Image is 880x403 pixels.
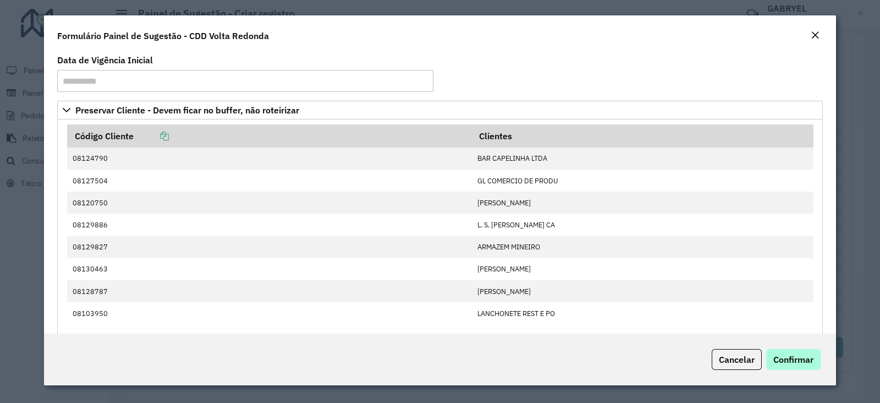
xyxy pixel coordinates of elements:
[471,192,813,214] td: [PERSON_NAME]
[67,302,472,324] td: 08103950
[811,31,820,40] em: Fechar
[471,148,813,170] td: BAR CAPELINHA LTDA
[57,101,823,119] a: Preservar Cliente - Devem ficar no buffer, não roteirizar
[67,280,472,302] td: 08128787
[67,236,472,258] td: 08129827
[807,29,823,43] button: Close
[471,236,813,258] td: ARMAZEM MINEIRO
[67,258,472,280] td: 08130463
[57,29,269,42] h4: Formulário Painel de Sugestão - CDD Volta Redonda
[67,192,472,214] td: 08120750
[471,302,813,324] td: LANCHONETE REST E PO
[471,258,813,280] td: [PERSON_NAME]
[75,106,299,115] span: Preservar Cliente - Devem ficar no buffer, não roteirizar
[67,170,472,192] td: 08127504
[134,130,169,141] a: Copiar
[67,148,472,170] td: 08124790
[67,214,472,236] td: 08129886
[67,124,472,148] th: Código Cliente
[57,53,153,67] label: Data de Vigência Inicial
[712,349,762,370] button: Cancelar
[471,280,813,302] td: [PERSON_NAME]
[471,170,813,192] td: GL COMERCIO DE PRODU
[766,349,821,370] button: Confirmar
[471,214,813,236] td: L. S. [PERSON_NAME] CA
[773,354,813,365] span: Confirmar
[471,124,813,148] th: Clientes
[719,354,755,365] span: Cancelar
